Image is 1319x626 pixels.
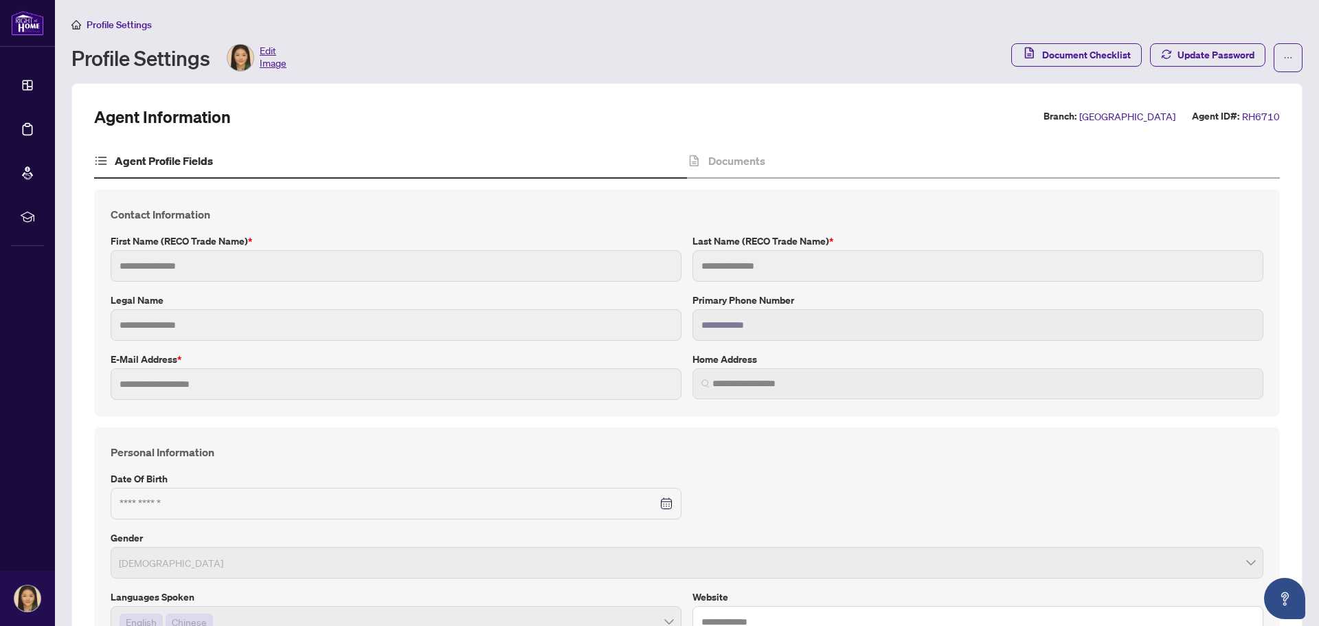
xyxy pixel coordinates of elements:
label: E-mail Address [111,352,681,367]
img: search_icon [701,379,710,388]
h2: Agent Information [94,106,231,128]
span: Female [119,550,1255,576]
h4: Documents [708,153,765,169]
label: Website [692,590,1263,605]
span: RH6710 [1242,109,1280,124]
label: Date of Birth [111,471,681,487]
label: First Name (RECO Trade Name) [111,234,681,249]
span: Document Checklist [1042,44,1131,66]
button: Document Checklist [1011,43,1142,67]
button: Open asap [1264,578,1305,619]
label: Primary Phone Number [692,293,1263,308]
img: logo [11,10,44,36]
label: Gender [111,530,1263,546]
span: ellipsis [1283,53,1293,63]
label: Agent ID#: [1192,109,1239,124]
label: Languages spoken [111,590,681,605]
h4: Agent Profile Fields [115,153,213,169]
div: Profile Settings [71,44,286,71]
span: [GEOGRAPHIC_DATA] [1079,109,1175,124]
label: Last Name (RECO Trade Name) [692,234,1263,249]
label: Legal Name [111,293,681,308]
button: Update Password [1150,43,1265,67]
h4: Personal Information [111,444,1263,460]
span: home [71,20,81,30]
span: Profile Settings [87,19,152,31]
span: Edit Image [260,44,286,71]
span: Update Password [1177,44,1254,66]
h4: Contact Information [111,206,1263,223]
label: Home Address [692,352,1263,367]
img: Profile Icon [227,45,253,71]
img: Profile Icon [14,585,41,612]
label: Branch: [1044,109,1076,124]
